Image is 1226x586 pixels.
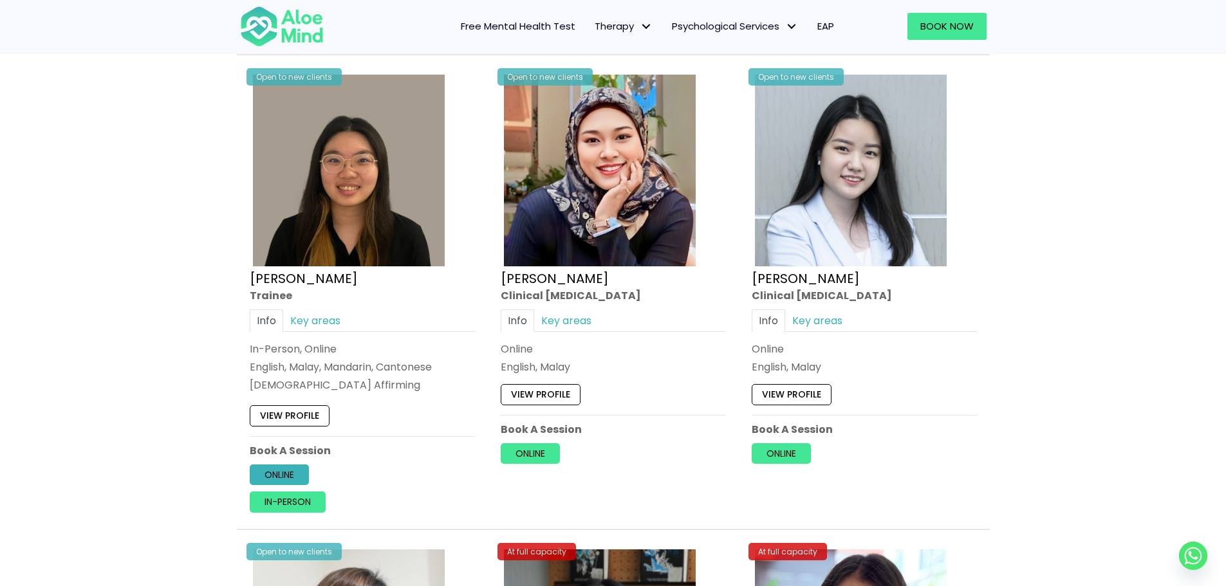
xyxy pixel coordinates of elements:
a: Online [752,443,811,464]
a: Whatsapp [1179,542,1207,570]
div: Clinical [MEDICAL_DATA] [501,288,726,303]
a: Psychological ServicesPsychological Services: submenu [662,13,808,40]
a: TherapyTherapy: submenu [585,13,662,40]
a: Key areas [785,309,850,332]
div: In-Person, Online [250,342,475,356]
span: Book Now [920,19,974,33]
div: Trainee [250,288,475,303]
img: Profile – Xin Yi [253,75,445,266]
p: Book A Session [752,422,977,437]
span: Therapy: submenu [637,17,656,36]
div: At full capacity [748,543,827,560]
a: [PERSON_NAME] [752,270,860,288]
span: Free Mental Health Test [461,19,575,33]
span: Psychological Services: submenu [783,17,801,36]
a: Book Now [907,13,987,40]
a: View profile [250,406,330,426]
img: Aloe mind Logo [240,5,324,48]
div: At full capacity [497,543,576,560]
img: Yen Li Clinical Psychologist [755,75,947,266]
a: Key areas [534,309,599,332]
a: Online [501,443,560,464]
a: Online [250,464,309,485]
p: English, Malay, Mandarin, Cantonese [250,360,475,375]
p: Book A Session [250,443,475,458]
span: EAP [817,19,834,33]
a: In-person [250,492,326,513]
a: Info [752,309,785,332]
div: Online [752,342,977,356]
a: Info [501,309,534,332]
a: View profile [752,385,831,405]
a: EAP [808,13,844,40]
div: Open to new clients [246,543,342,560]
a: Free Mental Health Test [451,13,585,40]
nav: Menu [340,13,844,40]
div: [DEMOGRAPHIC_DATA] Affirming [250,378,475,393]
a: Info [250,309,283,332]
a: [PERSON_NAME] [250,270,358,288]
div: Online [501,342,726,356]
div: Open to new clients [246,68,342,86]
p: English, Malay [501,360,726,375]
a: Key areas [283,309,348,332]
img: Yasmin Clinical Psychologist [504,75,696,266]
span: Therapy [595,19,653,33]
div: Clinical [MEDICAL_DATA] [752,288,977,303]
div: Open to new clients [748,68,844,86]
p: English, Malay [752,360,977,375]
p: Book A Session [501,422,726,437]
div: Open to new clients [497,68,593,86]
span: Psychological Services [672,19,798,33]
a: View profile [501,385,580,405]
a: [PERSON_NAME] [501,270,609,288]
